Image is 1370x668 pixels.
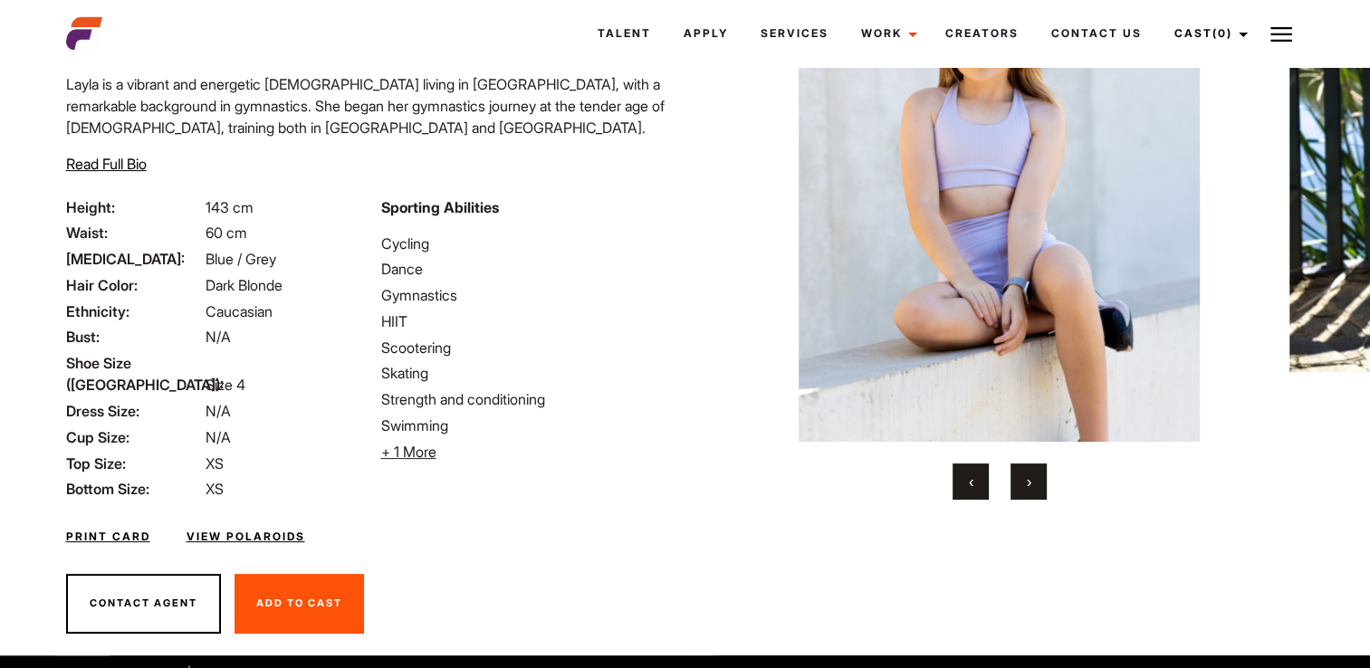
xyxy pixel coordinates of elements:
span: Bottom Size: [66,478,202,500]
span: Ethnicity: [66,301,202,322]
li: HIIT [381,310,675,332]
img: cropped-aefm-brand-fav-22-square.png [66,15,102,52]
a: Contact Us [1034,9,1157,58]
li: Skating [381,362,675,384]
p: Layla is a vibrant and energetic [DEMOGRAPHIC_DATA] living in [GEOGRAPHIC_DATA], with a remarkabl... [66,73,675,225]
span: Cup Size: [66,426,202,448]
span: Bust: [66,326,202,348]
span: Top Size: [66,453,202,474]
img: Burger icon [1270,24,1292,45]
span: Height: [66,196,202,218]
button: Contact Agent [66,574,221,634]
span: Read Full Bio [66,155,147,173]
a: Services [743,9,844,58]
span: Previous [969,472,973,491]
li: Swimming [381,415,675,436]
span: Dark Blonde [206,276,283,294]
span: + 1 More [381,443,436,461]
span: Add To Cast [256,596,342,609]
span: (0) [1212,26,1231,40]
span: Size 4 [206,376,245,394]
span: XS [206,454,224,472]
span: [MEDICAL_DATA]: [66,248,202,270]
a: Creators [928,9,1034,58]
span: N/A [206,402,231,420]
span: 143 cm [206,198,254,216]
a: Talent [580,9,666,58]
button: Read Full Bio [66,153,147,175]
span: Waist: [66,222,202,243]
span: Blue / Grey [206,250,276,268]
li: Dance [381,258,675,280]
span: Shoe Size ([GEOGRAPHIC_DATA]): [66,352,202,396]
a: Apply [666,9,743,58]
li: Cycling [381,233,675,254]
span: N/A [206,328,231,346]
button: Add To Cast [235,574,364,634]
a: View Polaroids [187,529,305,545]
li: Scootering [381,337,675,358]
a: Work [844,9,928,58]
span: 60 cm [206,224,247,242]
li: Strength and conditioning [381,388,675,410]
a: Print Card [66,529,150,545]
span: Caucasian [206,302,273,320]
span: XS [206,480,224,498]
span: N/A [206,428,231,446]
strong: Sporting Abilities [381,198,499,216]
span: Next [1027,472,1031,491]
span: Hair Color: [66,274,202,296]
span: Dress Size: [66,400,202,422]
a: Cast(0) [1157,9,1259,58]
li: Gymnastics [381,284,675,306]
